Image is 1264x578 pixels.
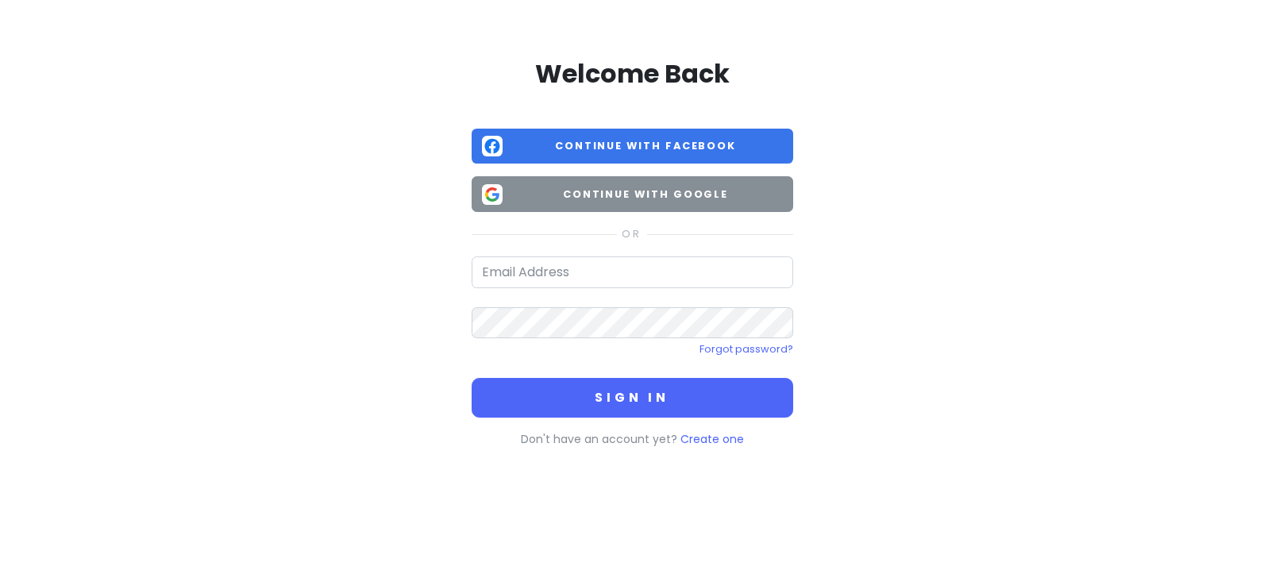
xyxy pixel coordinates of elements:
[699,342,793,356] a: Forgot password?
[472,57,793,91] h2: Welcome Back
[509,187,783,202] span: Continue with Google
[680,431,744,447] a: Create one
[472,176,793,212] button: Continue with Google
[482,184,503,205] img: Google logo
[509,138,783,154] span: Continue with Facebook
[472,256,793,288] input: Email Address
[472,430,793,448] p: Don't have an account yet?
[472,378,793,418] button: Sign in
[472,129,793,164] button: Continue with Facebook
[482,136,503,156] img: Facebook logo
